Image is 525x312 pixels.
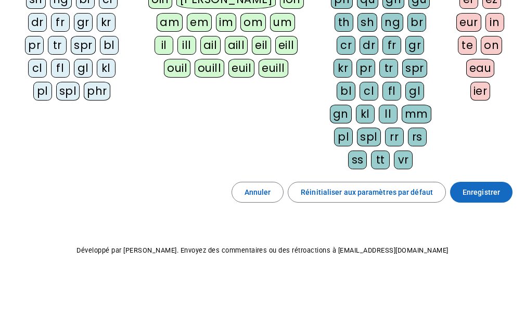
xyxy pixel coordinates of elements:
div: dr [28,13,47,32]
div: gr [74,13,93,32]
div: rr [385,128,404,146]
div: pl [33,82,52,101]
div: ouil [164,59,190,78]
div: spr [402,59,427,78]
div: fr [382,36,401,55]
div: spr [71,36,96,55]
div: um [270,13,295,32]
div: br [407,13,426,32]
div: euil [228,59,254,78]
div: eil [252,36,271,55]
div: eill [275,36,298,55]
div: ier [470,82,491,101]
div: om [240,13,266,32]
div: aill [225,36,248,55]
div: pl [334,128,353,146]
div: bl [337,82,355,101]
div: ss [348,151,367,169]
div: te [458,36,477,55]
span: Annuler [245,186,271,198]
div: on [481,36,502,55]
div: spl [56,82,80,101]
div: ill [177,36,196,55]
div: mm [402,105,431,123]
div: gr [405,36,424,55]
div: bl [100,36,119,55]
p: Développé par [PERSON_NAME]. Envoyez des commentaires ou des rétroactions à [EMAIL_ADDRESS][DOMAI... [8,244,517,257]
div: fl [382,82,401,101]
button: Réinitialiser aux paramètres par défaut [288,182,446,203]
div: tr [379,59,398,78]
button: Annuler [232,182,284,203]
div: im [216,13,236,32]
div: tr [48,36,67,55]
div: kl [356,105,375,123]
span: Enregistrer [463,186,500,198]
div: rs [408,128,427,146]
span: Réinitialiser aux paramètres par défaut [301,186,433,198]
div: gl [405,82,424,101]
div: pr [25,36,44,55]
div: eau [466,59,495,78]
div: am [157,13,183,32]
div: cl [360,82,378,101]
div: th [335,13,353,32]
div: vr [394,151,413,169]
div: sh [357,13,377,32]
div: fr [51,13,70,32]
div: ll [379,105,398,123]
div: fl [51,59,70,78]
div: euill [259,59,288,78]
div: ouill [195,59,224,78]
div: pr [356,59,375,78]
div: tt [371,151,390,169]
div: in [485,13,504,32]
div: eur [456,13,481,32]
div: dr [360,36,378,55]
div: kr [97,13,116,32]
div: ng [381,13,403,32]
div: phr [84,82,110,101]
div: cl [28,59,47,78]
div: gn [330,105,352,123]
div: il [155,36,173,55]
button: Enregistrer [450,182,513,203]
div: kr [334,59,352,78]
div: kl [97,59,116,78]
div: spl [357,128,381,146]
div: ail [200,36,221,55]
div: em [187,13,212,32]
div: cr [337,36,355,55]
div: gl [74,59,93,78]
